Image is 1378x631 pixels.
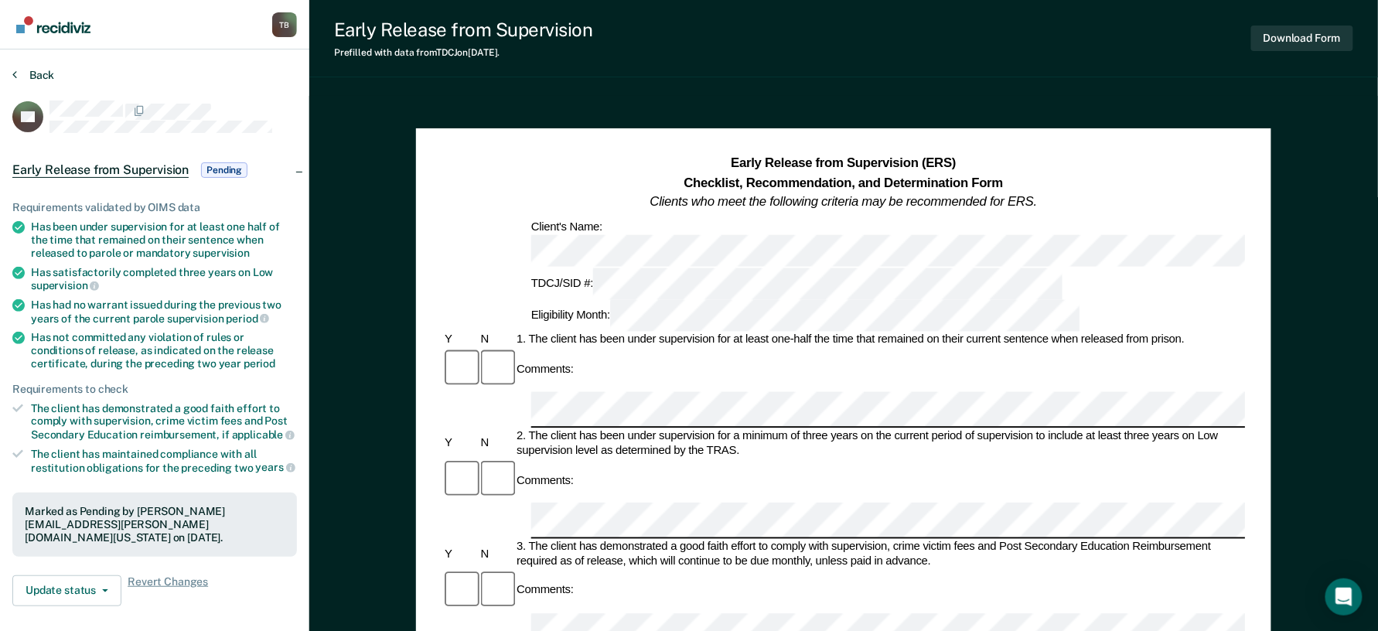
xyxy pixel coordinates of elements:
div: Y [442,547,479,562]
div: The client has demonstrated a good faith effort to comply with supervision, crime victim fees and... [31,402,297,442]
div: Open Intercom Messenger [1325,578,1363,616]
div: Has been under supervision for at least one half of the time that remained on their sentence when... [31,220,297,259]
div: Requirements to check [12,383,297,396]
div: Has satisfactorily completed three years on Low [31,266,297,292]
span: supervision [193,247,250,259]
div: N [478,437,514,452]
button: Back [12,68,54,82]
div: N [478,333,514,348]
div: T B [272,12,297,37]
span: Early Release from Supervision [12,162,189,178]
span: Revert Changes [128,575,208,606]
div: Y [442,437,479,452]
div: Marked as Pending by [PERSON_NAME][EMAIL_ADDRESS][PERSON_NAME][DOMAIN_NAME][US_STATE] on [DATE]. [25,505,285,544]
div: 2. The client has been under supervision for a minimum of three years on the current period of su... [514,429,1246,458]
div: TDCJ/SID #: [528,268,1065,300]
button: Update status [12,575,121,606]
span: years [256,461,295,473]
div: Prefilled with data from TDCJ on [DATE] . [334,47,593,58]
strong: Checklist, Recommendation, and Determination Form [684,176,1004,190]
div: N [478,547,514,562]
button: Profile dropdown button [272,12,297,37]
div: Comments: [514,363,577,377]
span: supervision [31,279,99,292]
div: The client has maintained compliance with all restitution obligations for the preceding two [31,448,297,474]
div: Requirements validated by OIMS data [12,201,297,214]
div: Has not committed any violation of rules or conditions of release, as indicated on the release ce... [31,331,297,370]
div: Y [442,333,479,348]
span: period [244,357,275,370]
span: period [226,312,269,325]
div: 3. The client has demonstrated a good faith effort to comply with supervision, crime victim fees ... [514,540,1246,568]
div: Comments: [514,473,577,488]
div: Eligibility Month: [528,300,1082,333]
span: applicable [232,428,295,441]
em: Clients who meet the following criteria may be recommended for ERS. [650,195,1038,210]
img: Recidiviz [16,16,90,33]
button: Download Form [1251,26,1353,51]
div: Early Release from Supervision [334,19,593,41]
div: Comments: [514,584,577,599]
div: Has had no warrant issued during the previous two years of the current parole supervision [31,298,297,325]
div: 1. The client has been under supervision for at least one-half the time that remained on their cu... [514,333,1246,348]
span: Pending [201,162,247,178]
strong: Early Release from Supervision (ERS) [732,156,957,171]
